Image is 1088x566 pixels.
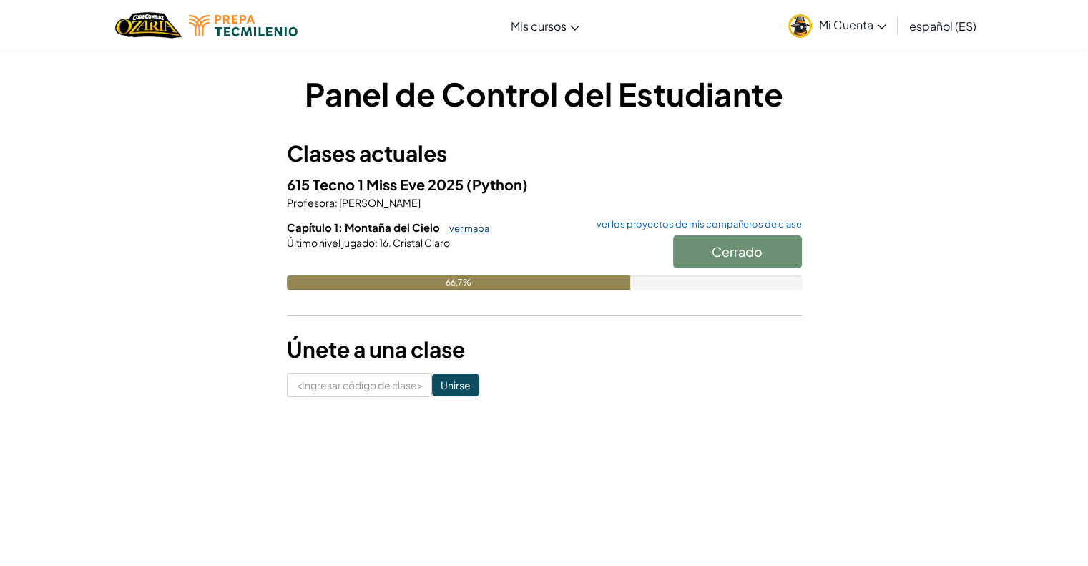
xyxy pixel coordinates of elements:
[819,17,873,32] font: Mi Cuenta
[909,19,976,34] font: español (ES)
[287,336,465,363] font: Únete a una clase
[788,14,812,38] img: avatar
[393,236,450,249] font: Cristal Claro
[375,236,378,249] font: :
[287,196,335,209] font: Profesora
[287,373,432,397] input: <Ingresar código de clase>
[287,140,447,167] font: Clases actuales
[287,236,375,249] font: Último nivel jugado
[335,196,338,209] font: :
[466,175,528,193] font: (Python)
[432,374,479,396] input: Unirse
[504,6,587,45] a: Mis cursos
[902,6,984,45] a: español (ES)
[287,220,440,234] font: Capítulo 1: Montaña del Cielo
[449,223,489,234] font: ver mapa
[597,218,802,230] font: ver los proyectos de mis compañeros de clase
[115,11,182,40] img: Hogar
[511,19,567,34] font: Mis cursos
[446,277,471,288] font: 66,7%
[287,175,464,193] font: 615 Tecno 1 Miss Eve 2025
[305,74,783,114] font: Panel de Control del Estudiante
[379,236,391,249] font: 16.
[115,11,182,40] a: Logotipo de Ozaria de CodeCombat
[189,15,298,36] img: Logotipo de Tecmilenio
[339,196,421,209] font: [PERSON_NAME]
[781,3,893,48] a: Mi Cuenta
